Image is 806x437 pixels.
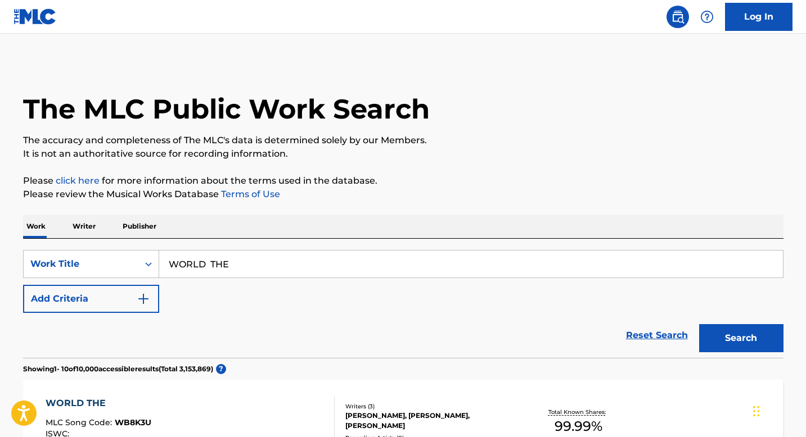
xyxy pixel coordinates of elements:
a: Terms of Use [219,189,280,199]
div: [PERSON_NAME], [PERSON_NAME], [PERSON_NAME] [345,411,515,431]
div: WORLD THE [46,397,151,410]
iframe: Chat Widget [750,383,806,437]
a: Reset Search [620,323,694,348]
span: ? [216,364,226,374]
span: MLC Song Code : [46,417,115,427]
img: help [700,10,714,24]
p: Total Known Shares: [548,408,609,416]
div: Writers ( 3 ) [345,402,515,411]
form: Search Form [23,250,784,358]
img: 9d2ae6d4665cec9f34b9.svg [137,292,150,306]
a: click here [56,175,100,186]
p: Showing 1 - 10 of 10,000 accessible results (Total 3,153,869 ) [23,364,213,374]
p: Please review the Musical Works Database [23,188,784,201]
button: Add Criteria [23,285,159,313]
button: Search [699,324,784,352]
p: It is not an authoritative source for recording information. [23,147,784,161]
p: Please for more information about the terms used in the database. [23,174,784,188]
h1: The MLC Public Work Search [23,92,430,126]
p: Writer [69,215,99,238]
a: Public Search [667,6,689,28]
div: Work Title [30,257,132,271]
img: MLC Logo [13,8,57,25]
img: search [671,10,685,24]
div: Help [696,6,718,28]
span: 99.99 % [555,416,602,436]
div: Drag [753,394,760,428]
a: Log In [725,3,793,31]
p: The accuracy and completeness of The MLC's data is determined solely by our Members. [23,134,784,147]
p: Publisher [119,215,160,238]
span: WB8K3U [115,417,151,427]
p: Work [23,215,49,238]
